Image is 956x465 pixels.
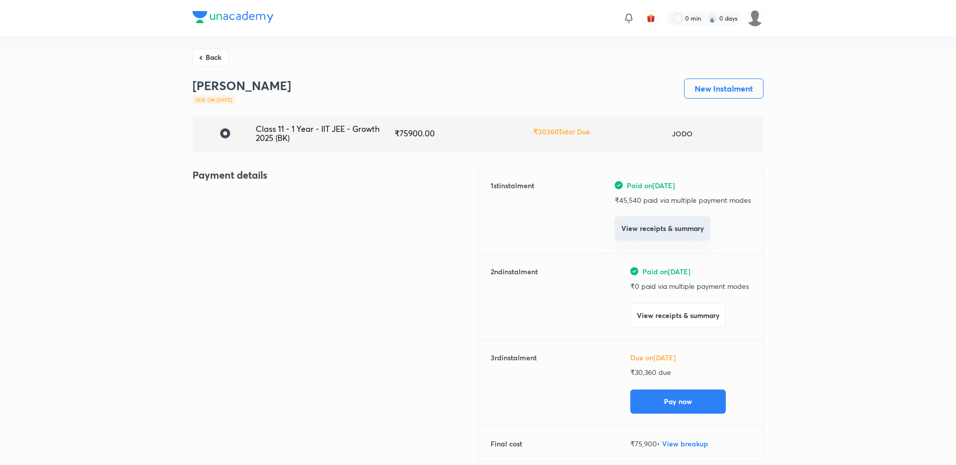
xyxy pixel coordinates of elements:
[491,180,534,242] h6: 1 st instalment
[630,390,726,414] button: Pay now
[193,95,235,104] div: Due on [DATE]
[630,303,726,328] button: View receipts & summary
[533,126,590,137] h6: ₹ 30360 Total Due
[630,267,638,275] img: green-tick
[746,10,763,27] img: PRADEEP KADAM
[491,438,522,449] h6: Final cost
[193,11,273,26] a: Company Logo
[707,13,717,23] img: streak
[630,367,751,377] p: ₹ 30,360 due
[662,439,708,448] span: View breakup
[615,181,623,189] img: green-tick
[491,352,537,414] h6: 3 rd instalment
[193,48,229,66] button: Back
[395,129,533,138] div: ₹ 75900.00
[193,168,478,183] h4: Payment details
[684,79,763,99] button: New Instalment
[256,124,395,143] div: Class 11 - 1 Year - IIT JEE - Growth 2025 (BK)
[646,14,655,23] img: avatar
[615,216,710,241] button: View receipts & summary
[627,180,675,191] span: Paid on [DATE]
[630,352,751,363] h6: Due on [DATE]
[642,266,691,277] span: Paid on [DATE]
[630,438,751,449] p: ₹ 75,900 •
[672,128,693,139] h6: JODO
[193,79,291,93] h3: [PERSON_NAME]
[630,281,751,291] p: ₹ 0 paid via multiple payment modes
[643,10,659,26] button: avatar
[193,11,273,23] img: Company Logo
[491,266,538,328] h6: 2 nd instalment
[615,195,751,205] p: ₹ 45,540 paid via multiple payment modes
